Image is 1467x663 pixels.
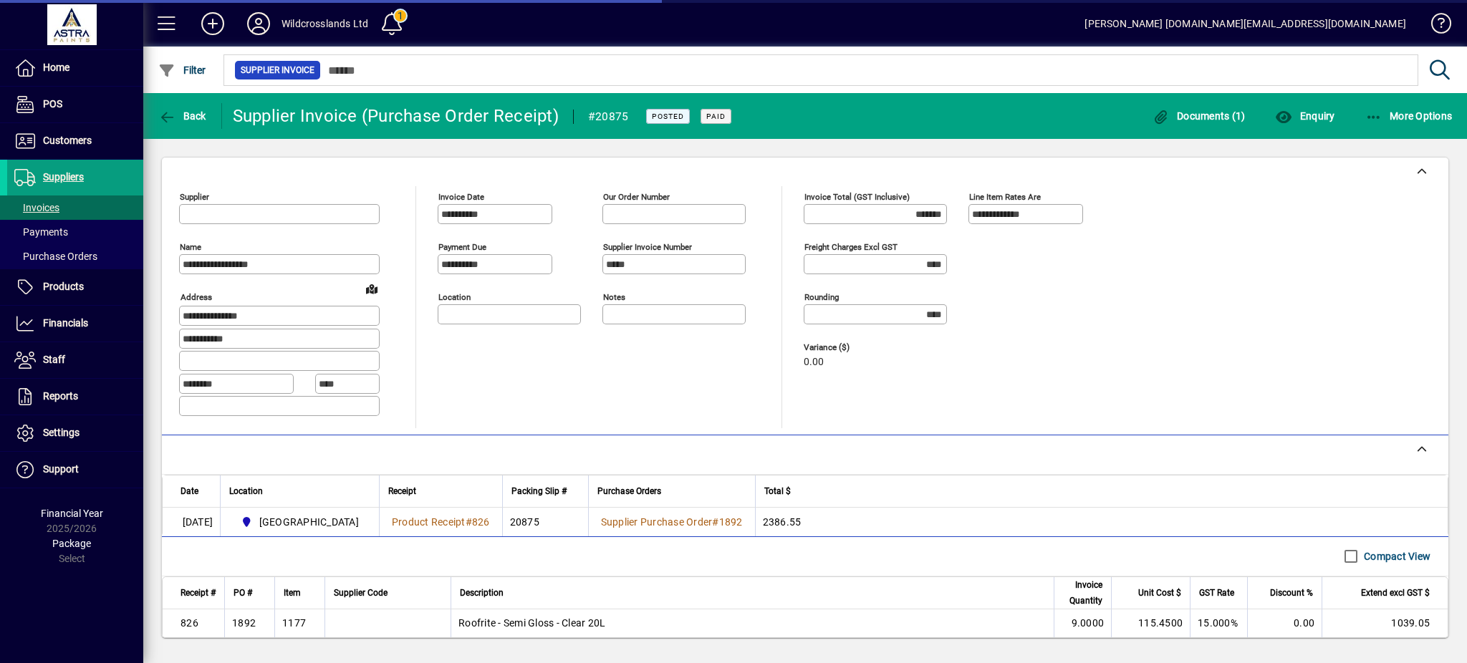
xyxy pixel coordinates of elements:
button: Profile [236,11,282,37]
a: Home [7,50,143,86]
span: Supplier Invoice [241,63,314,77]
span: Date [181,483,198,499]
span: Discount % [1270,585,1313,601]
mat-label: Freight charges excl GST [804,242,898,252]
span: Purchase Orders [597,483,661,499]
span: 826 [472,516,490,528]
span: Packing Slip # [511,483,567,499]
span: Support [43,463,79,475]
span: GST Rate [1199,585,1234,601]
a: Financials [7,306,143,342]
mat-label: Invoice date [438,192,484,202]
div: 1177 [282,616,306,630]
button: More Options [1362,103,1456,129]
span: Back [158,110,206,122]
td: 15.000% [1190,609,1247,638]
td: 0.00 [1247,609,1322,638]
span: Staff [43,354,65,365]
span: Package [52,538,91,549]
span: Item [284,585,301,601]
app-page-header-button: Back [143,103,222,129]
span: Paid [706,112,726,121]
span: Receipt [388,483,416,499]
a: Settings [7,415,143,451]
span: More Options [1365,110,1453,122]
a: Invoices [7,195,143,220]
span: Home [43,62,69,73]
mat-label: Supplier invoice number [603,242,692,252]
mat-label: Notes [603,292,625,302]
span: Variance ($) [804,343,890,352]
span: # [466,516,472,528]
mat-label: Location [438,292,471,302]
span: Invoice Quantity [1063,577,1102,609]
span: Posted [652,112,684,121]
span: Unit Cost $ [1138,585,1181,601]
span: 1892 [719,516,743,528]
a: Supplier Purchase Order#1892 [596,514,748,530]
div: #20875 [588,105,629,128]
div: Supplier Invoice (Purchase Order Receipt) [233,105,559,127]
span: [GEOGRAPHIC_DATA] [259,515,359,529]
span: Extend excl GST $ [1361,585,1430,601]
span: Supplier Code [334,585,388,601]
a: Staff [7,342,143,378]
mat-label: Rounding [804,292,839,302]
span: Suppliers [43,171,84,183]
label: Compact View [1361,549,1430,563]
span: Description [460,585,504,601]
div: Date [181,483,211,499]
span: Documents (1) [1153,110,1246,122]
mat-label: Our order number [603,192,670,202]
span: Product Receipt [392,516,466,528]
a: Customers [7,123,143,159]
span: Products [43,281,84,292]
td: Roofrite - Semi Gloss - Clear 20L [451,609,1054,638]
span: 0.00 [804,357,824,368]
td: 9.0000 [1054,609,1111,638]
span: Customers [43,135,92,146]
span: Location [229,483,263,499]
span: Christchurch [235,513,365,531]
span: Total $ [764,483,791,499]
mat-label: Supplier [180,192,209,202]
a: Products [7,269,143,305]
mat-label: Line item rates are [969,192,1041,202]
mat-label: Invoice Total (GST inclusive) [804,192,910,202]
a: Product Receipt#826 [387,514,495,530]
span: Invoices [14,202,59,213]
div: Total $ [764,483,1430,499]
button: Filter [155,57,210,83]
td: 826 [163,609,224,638]
a: Purchase Orders [7,244,143,268]
td: 1039.05 [1322,609,1448,638]
span: Filter [158,64,206,76]
mat-label: Payment due [438,242,486,252]
span: Settings [43,427,80,438]
div: Packing Slip # [511,483,579,499]
span: Purchase Orders [14,251,97,262]
a: View on map [360,277,383,300]
span: POS [43,98,62,110]
a: Support [7,452,143,488]
span: Financials [43,317,88,329]
a: Reports [7,379,143,415]
div: Wildcrosslands Ltd [282,12,368,35]
div: [PERSON_NAME] [DOMAIN_NAME][EMAIL_ADDRESS][DOMAIN_NAME] [1084,12,1406,35]
div: Receipt [388,483,494,499]
span: # [712,516,718,528]
button: Add [190,11,236,37]
span: Payments [14,226,68,238]
a: POS [7,87,143,122]
td: 2386.55 [755,508,1448,536]
button: Back [155,103,210,129]
span: [DATE] [183,515,213,529]
td: 1892 [224,609,274,638]
button: Enquiry [1271,103,1338,129]
span: Reports [43,390,78,402]
button: Documents (1) [1149,103,1249,129]
span: Enquiry [1275,110,1334,122]
span: Supplier Purchase Order [601,516,713,528]
span: PO # [234,585,252,601]
span: Receipt # [181,585,216,601]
